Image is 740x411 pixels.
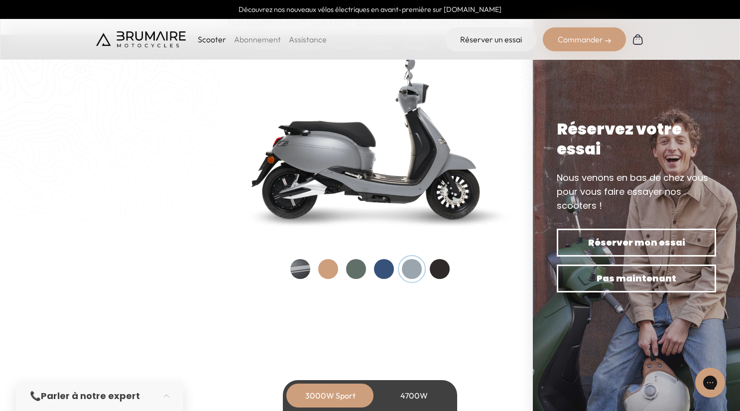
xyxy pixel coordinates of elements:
[289,34,327,44] a: Assistance
[605,38,611,44] img: right-arrow-2.png
[374,384,454,408] div: 4700W
[234,34,281,44] a: Abonnement
[290,384,370,408] div: 3000W Sport
[198,33,226,45] p: Scooter
[690,364,730,401] iframe: Gorgias live chat messenger
[543,27,626,51] div: Commander
[96,31,186,47] img: Brumaire Motocycles
[445,27,537,51] a: Réserver un essai
[632,33,644,45] img: Panier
